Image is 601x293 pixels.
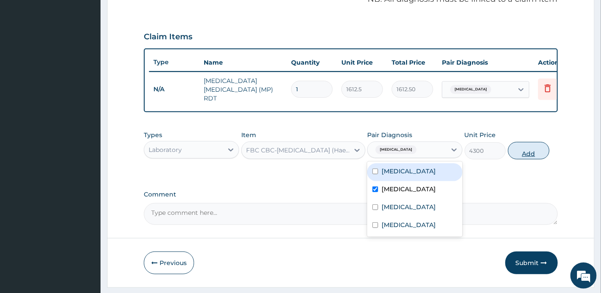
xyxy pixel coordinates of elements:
[144,32,192,42] h3: Claim Items
[465,131,496,139] label: Unit Price
[367,131,412,139] label: Pair Diagnosis
[450,85,491,94] span: [MEDICAL_DATA]
[143,4,164,25] div: Minimize live chat window
[534,54,577,71] th: Actions
[149,145,182,154] div: Laboratory
[199,54,287,71] th: Name
[144,252,194,274] button: Previous
[199,72,287,107] td: [MEDICAL_DATA] [MEDICAL_DATA] (MP) RDT
[4,198,167,228] textarea: Type your message and hit 'Enter'
[144,131,162,139] label: Types
[382,203,436,211] label: [MEDICAL_DATA]
[382,221,436,229] label: [MEDICAL_DATA]
[144,191,557,198] label: Comment
[505,252,558,274] button: Submit
[51,90,121,178] span: We're online!
[387,54,438,71] th: Total Price
[246,146,350,155] div: FBC CBC-[MEDICAL_DATA] (Haemogram) - [Blood]
[382,167,436,176] label: [MEDICAL_DATA]
[149,81,199,97] td: N/A
[508,142,549,159] button: Add
[45,49,147,60] div: Chat with us now
[438,54,534,71] th: Pair Diagnosis
[241,131,256,139] label: Item
[337,54,387,71] th: Unit Price
[382,185,436,193] label: [MEDICAL_DATA]
[287,54,337,71] th: Quantity
[149,54,199,70] th: Type
[375,145,417,154] span: [MEDICAL_DATA]
[16,44,35,65] img: d_794563401_company_1708531726252_794563401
